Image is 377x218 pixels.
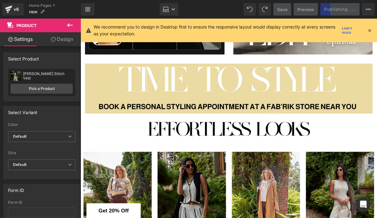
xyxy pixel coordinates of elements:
[23,72,73,80] div: [PERSON_NAME] Stitch Vest
[362,3,375,16] button: More
[13,134,26,139] b: Default
[339,27,362,34] a: Learn more
[29,9,38,14] span: new
[11,71,21,81] img: pImage
[12,5,20,13] div: v6
[13,162,26,167] b: Default
[19,199,51,206] span: Get 20% Off
[258,3,271,16] button: Redo
[297,6,314,13] span: Preview
[6,195,63,210] div: Get 20% Off
[294,3,318,16] a: Preview
[11,84,73,94] a: Pick a Product
[16,23,37,28] span: Product
[8,200,75,205] div: Form ID
[244,3,256,16] button: Undo
[29,3,81,8] a: Home Pages
[2,3,24,16] a: v6
[8,151,75,157] label: Size
[277,6,287,13] span: Save
[94,24,339,37] p: We recommend you to design in Desktop first to ensure the responsive layout would display correct...
[42,32,82,46] a: Design
[8,53,39,61] div: Select Product
[8,184,24,193] div: Form ID
[8,122,75,129] label: Color
[81,3,95,16] a: New Library
[356,197,371,212] div: Open Intercom Messenger
[8,106,38,115] div: Select Variant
